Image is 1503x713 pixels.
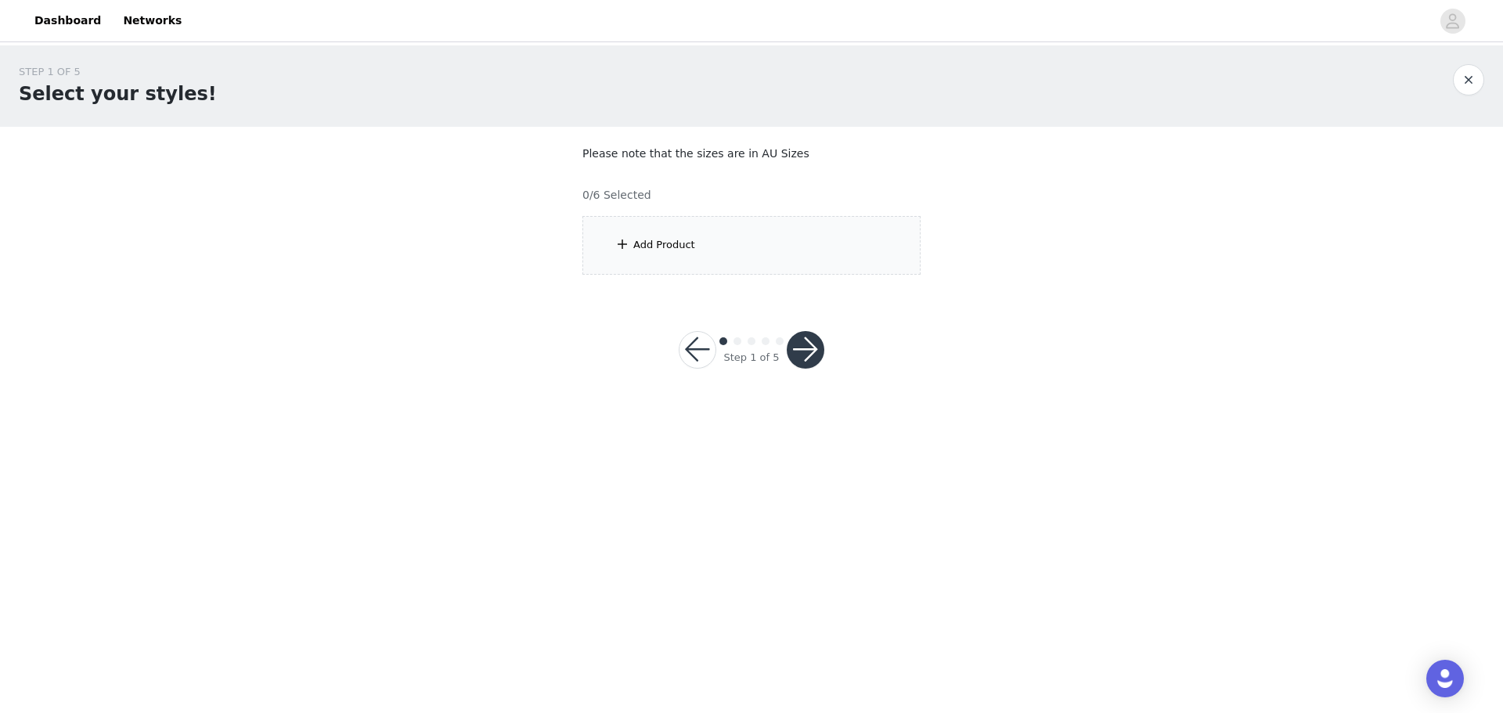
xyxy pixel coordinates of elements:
[19,64,217,80] div: STEP 1 OF 5
[582,187,651,203] h4: 0/6 Selected
[19,80,217,108] h1: Select your styles!
[25,3,110,38] a: Dashboard
[633,237,695,253] div: Add Product
[723,350,779,366] div: Step 1 of 5
[1445,9,1460,34] div: avatar
[582,146,921,162] p: Please note that the sizes are in AU Sizes
[1426,660,1464,697] div: Open Intercom Messenger
[114,3,191,38] a: Networks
